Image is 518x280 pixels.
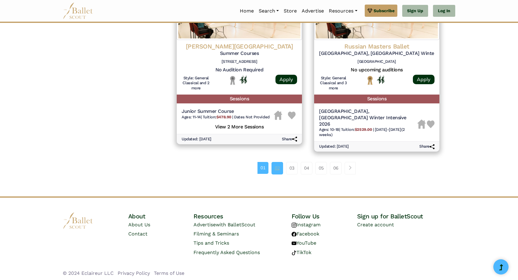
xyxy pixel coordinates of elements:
img: Heart [427,120,435,128]
img: logo [63,212,93,229]
a: Terms of Use [154,270,184,276]
span: [DATE]-[DATE] (2 weeks) [319,127,405,137]
a: 02 [271,162,283,174]
h5: Junior Summer Course [182,108,270,115]
h4: Follow Us [292,212,357,220]
img: Housing Unavailable [274,111,282,120]
h6: Share [419,144,435,149]
img: gem.svg [367,7,372,14]
a: 04 [301,162,312,174]
a: Home [237,5,256,17]
a: Tips and Tricks [193,240,229,246]
h5: [GEOGRAPHIC_DATA], [GEOGRAPHIC_DATA] Winter Intensive 2026 [319,108,417,127]
h5: No upcoming auditions [319,67,435,73]
h5: Summer Courses [182,50,297,57]
img: National [366,76,374,85]
a: Log In [433,5,455,17]
a: Resources [326,5,360,17]
nav: Page navigation example [257,162,359,174]
a: Facebook [292,231,319,237]
h6: Share [282,137,297,142]
img: Housing Unavailable [417,120,426,129]
h4: Resources [193,212,292,220]
a: 01 [257,162,268,174]
a: Sign Up [402,5,428,17]
a: Frequently Asked Questions [193,249,260,255]
h5: Sessions [314,95,439,103]
a: Apply [275,75,297,84]
b: $2529.00 [355,127,372,132]
a: Contact [128,231,147,237]
h4: About [128,212,194,220]
img: Local [229,76,236,85]
img: In Person [239,76,247,84]
span: Ages: 10-18 [319,127,339,132]
a: TikTok [292,249,311,255]
a: Create account [357,222,394,228]
a: 05 [315,162,327,174]
a: Apply [413,75,435,84]
h4: Sign up for BalletScout [357,212,455,220]
img: tiktok logo [292,250,296,255]
img: youtube logo [292,241,296,246]
a: Instagram [292,222,321,228]
img: instagram logo [292,223,296,228]
a: About Us [128,222,150,228]
h5: Sessions [177,95,302,103]
span: Dates Not Provided [234,115,269,119]
h6: [STREET_ADDRESS] [182,59,297,64]
a: Subscribe [365,5,397,17]
h5: View 2 More Sessions [182,122,297,130]
h6: Style: General Classical and 2 more [182,76,211,91]
a: Search [256,5,281,17]
h6: Updated: [DATE] [319,144,349,149]
span: Subscribe [374,7,395,14]
a: Advertisewith BalletScout [193,222,255,228]
img: facebook logo [292,232,296,237]
a: YouTube [292,240,316,246]
a: 03 [286,162,298,174]
h4: Russian Masters Ballet [319,42,435,50]
img: Heart [288,112,296,119]
a: Store [281,5,299,17]
li: © 2024 Eclaireur LLC [63,269,114,277]
span: Tuition: [203,115,232,119]
a: 06 [330,162,342,174]
span: Ages: 11-14 [182,115,201,119]
h6: Updated: [DATE] [182,137,211,142]
h5: No Audition Required [182,67,297,73]
span: with BalletScout [216,222,255,228]
span: Tuition: [341,127,373,132]
a: Privacy Policy [118,270,150,276]
h4: [PERSON_NAME][GEOGRAPHIC_DATA] [182,42,297,50]
h6: [GEOGRAPHIC_DATA] [319,59,435,64]
a: Advertise [299,5,326,17]
b: $478.90 [216,115,231,119]
h6: | | [319,127,417,138]
h6: | | [182,115,270,120]
img: In Person [377,76,385,84]
h6: Style: General Classical and 3 more [319,76,348,91]
h5: [GEOGRAPHIC_DATA], [GEOGRAPHIC_DATA] Winter Intensive 2026 [319,50,435,57]
a: Filming & Seminars [193,231,239,237]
